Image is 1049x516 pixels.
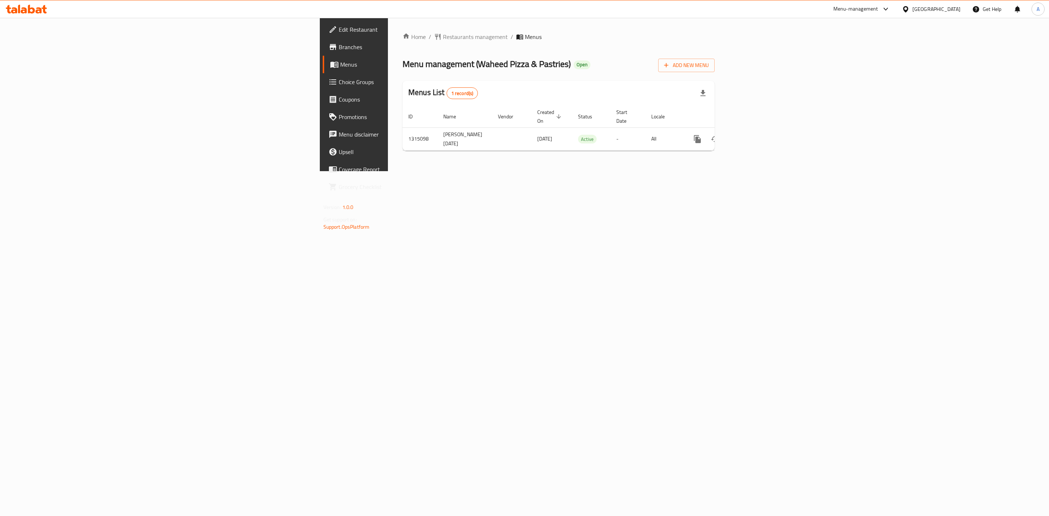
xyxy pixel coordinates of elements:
[323,126,495,143] a: Menu disclaimer
[578,135,597,143] span: Active
[402,106,765,151] table: enhanced table
[683,106,765,128] th: Actions
[323,73,495,91] a: Choice Groups
[408,112,422,121] span: ID
[323,91,495,108] a: Coupons
[689,130,706,148] button: more
[402,32,715,41] nav: breadcrumb
[339,78,489,86] span: Choice Groups
[537,108,563,125] span: Created On
[339,182,489,191] span: Grocery Checklist
[645,127,683,150] td: All
[323,21,495,38] a: Edit Restaurant
[447,90,478,97] span: 1 record(s)
[651,112,674,121] span: Locale
[339,165,489,174] span: Coverage Report
[339,147,489,156] span: Upsell
[574,60,590,69] div: Open
[694,84,712,102] div: Export file
[610,127,645,150] td: -
[447,87,478,99] div: Total records count
[443,112,465,121] span: Name
[664,61,709,70] span: Add New Menu
[537,134,552,143] span: [DATE]
[498,112,523,121] span: Vendor
[323,178,495,196] a: Grocery Checklist
[339,25,489,34] span: Edit Restaurant
[833,5,878,13] div: Menu-management
[323,202,341,212] span: Version:
[339,43,489,51] span: Branches
[706,130,724,148] button: Change Status
[511,32,513,41] li: /
[339,113,489,121] span: Promotions
[323,143,495,161] a: Upsell
[323,108,495,126] a: Promotions
[408,87,478,99] h2: Menus List
[912,5,960,13] div: [GEOGRAPHIC_DATA]
[578,112,602,121] span: Status
[323,222,370,232] a: Support.OpsPlatform
[525,32,542,41] span: Menus
[658,59,715,72] button: Add New Menu
[342,202,354,212] span: 1.0.0
[616,108,637,125] span: Start Date
[323,38,495,56] a: Branches
[574,62,590,68] span: Open
[323,56,495,73] a: Menus
[323,215,357,224] span: Get support on:
[339,95,489,104] span: Coupons
[340,60,489,69] span: Menus
[1037,5,1040,13] span: A
[323,161,495,178] a: Coverage Report
[339,130,489,139] span: Menu disclaimer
